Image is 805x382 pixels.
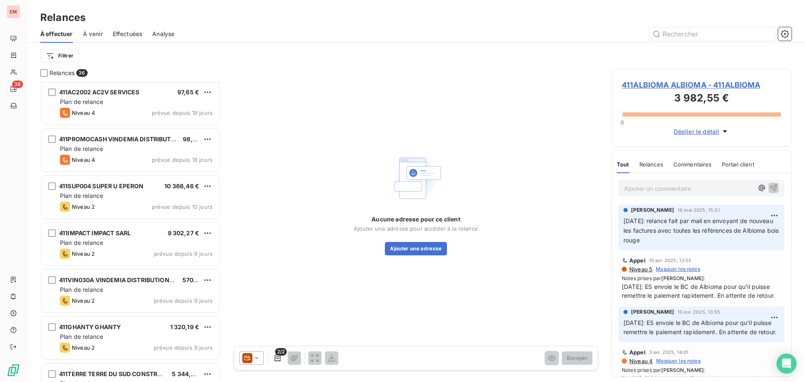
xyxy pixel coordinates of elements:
span: 10 avr. 2025, 13:55 [649,258,692,263]
h3: 3 982,55 € [622,91,781,107]
span: 3 avr. 2025, 14:01 [649,350,689,355]
span: 16 mai 2025, 15:31 [678,208,720,213]
span: Masquer les notes [656,357,701,365]
span: 411VIN030A VINDEMIA DISTRIBUTION/ CARREFOUR ST BENOIT [59,276,242,283]
span: Niveau 4 [72,109,95,116]
span: 411ALBIOMA ALBIOMA - 411ALBIOMA [622,79,781,91]
span: prévue depuis 9 jours [154,297,213,304]
span: prévue depuis 19 jours [152,109,213,116]
span: Relances [639,161,663,168]
span: Masquer les notes [656,265,700,273]
span: 411SUP004 SUPER U EPERON [59,182,144,190]
span: Commentaires [673,161,712,168]
button: Ajouter une adresse [385,242,447,255]
span: Tout [617,161,629,168]
span: [PERSON_NAME] [661,367,704,373]
span: prévue depuis 9 jours [154,344,213,351]
span: Aucune adresse pour ce client [371,215,460,223]
span: 570,38 € [182,276,209,283]
span: Plan de relance [60,333,103,340]
span: prévue depuis 9 jours [154,250,213,257]
span: Niveau 4 [72,156,95,163]
span: Plan de relance [60,286,103,293]
span: Portail client [722,161,754,168]
span: Relances [49,69,75,77]
span: Appel [629,257,646,264]
span: Niveau 2 [72,297,95,304]
span: Niveau 5 [628,266,652,273]
h3: Relances [40,10,86,25]
span: Niveau 4 [628,358,653,364]
span: Notes prises par : [622,275,781,282]
span: 411PROMOCASH VINDEMIA DISTRIBUTION / PROMOCASH [59,135,226,143]
span: Niveau 2 [72,344,95,351]
span: Plan de relance [60,98,103,105]
span: 1 320,19 € [170,323,200,330]
span: [DATE]: ES envoie le BC de Albioma pour qu'il puisse remettre le paiement rapidement. En attente ... [622,282,781,300]
button: Déplier le détail [671,127,732,136]
span: [PERSON_NAME] [631,206,674,214]
span: 5 344,28 € [172,370,204,377]
span: 411AC2002 AC2V SERVICES [59,88,139,96]
span: 2/2 [275,348,287,356]
input: Rechercher [649,27,775,41]
span: Effectuées [113,30,143,38]
span: 411GHANTY GHANTY [59,323,121,330]
span: Plan de relance [60,145,103,152]
span: [DATE]: ES envoie le BC de Albioma pour qu'il puisse remettre le paiement rapidement. En attente ... [623,319,776,336]
span: prévue depuis 10 jours [152,203,213,210]
span: Ajouter une adresse pour accéder à la relance [354,225,478,232]
span: 97,65 € [177,88,199,96]
span: [PERSON_NAME] [661,275,704,281]
div: grid [40,82,221,382]
span: 9 302,27 € [168,229,200,236]
img: Empty state [389,151,443,205]
span: À effectuer [40,30,73,38]
span: À venir [83,30,103,38]
div: Open Intercom Messenger [776,353,797,374]
span: Niveau 2 [72,203,95,210]
span: 0 [621,119,624,126]
span: 36 [76,69,87,77]
span: Plan de relance [60,239,103,246]
span: Analyse [152,30,174,38]
span: Déplier le détail [674,127,719,136]
span: 98,95 € [183,135,206,143]
span: [PERSON_NAME] [631,308,674,316]
span: 411TERRE TERRE DU SUD CONSTRUCTIONS [59,370,184,377]
button: Envoyer [562,351,592,365]
div: EM [7,5,20,18]
span: 10 avr. 2025, 13:55 [678,309,720,314]
img: Logo LeanPay [7,364,20,377]
button: Filtrer [40,49,79,62]
span: Niveau 2 [72,250,95,257]
span: Notes prises par : [622,366,781,374]
span: 411IMPACT IMPACT SARL [59,229,131,236]
span: 10 366,46 € [164,182,199,190]
span: Plan de relance [60,192,103,199]
span: 36 [12,81,23,88]
span: Appel [629,349,646,356]
span: [DATE]: relance fait par mail en envoyant de nouveau les factures avec toutes les références de A... [623,217,780,244]
a: 36 [7,82,20,96]
span: prévue depuis 18 jours [152,156,213,163]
